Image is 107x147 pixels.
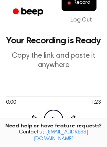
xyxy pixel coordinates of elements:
[8,5,50,20] a: Beep
[63,11,99,29] a: Log Out
[91,99,101,107] span: 1:23
[5,129,102,142] span: Contact us
[6,51,101,70] p: Copy the link and paste it anywhere
[6,99,16,107] span: 0:00
[34,130,88,142] a: [EMAIL_ADDRESS][DOMAIN_NAME]
[6,36,101,45] h1: Your Recording is Ready
[6,113,17,126] button: 1.0x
